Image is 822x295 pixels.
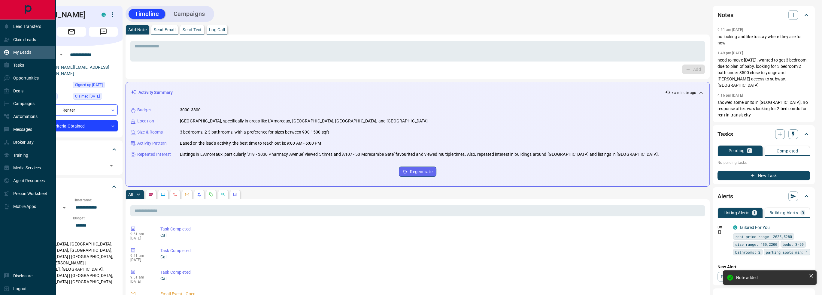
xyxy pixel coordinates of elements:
[58,51,65,58] button: Open
[25,234,118,239] p: Areas Searched:
[73,215,118,221] p: Budget:
[160,254,702,260] p: Call
[180,151,659,158] p: Listings in L'Amoreaux, particularly '319 - 3030 Pharmacy Avenue' viewed 5 times and 'A107 - 50 M...
[160,275,702,282] p: Call
[160,269,702,275] p: Task Completed
[130,254,151,258] p: 9:51 am
[129,9,165,19] button: Timeline
[160,248,702,254] p: Task Completed
[180,107,201,113] p: 3000-3800
[717,171,810,180] button: New Task
[735,233,792,239] span: rent price range: 2025,5280
[777,149,798,153] p: Completed
[137,107,151,113] p: Budget
[221,192,226,197] svg: Opportunities
[717,57,810,89] p: need to move [DATE]. wanted to get 3 bedroom due to plan of baby. looking for 3 bedroom 2 bath un...
[671,90,696,95] p: < a minute ago
[399,167,436,177] button: Regenerate
[137,129,163,135] p: Size & Rooms
[717,99,810,118] p: showed some units in [GEOGRAPHIC_DATA]. no response after. was looking for 2 bed condo for rent i...
[735,241,777,247] span: size range: 450,2200
[89,27,118,37] span: Message
[102,13,106,17] div: condos.ca
[783,241,804,247] span: beds: 3-99
[717,93,743,98] p: 4:16 pm [DATE]
[73,197,118,203] p: Timeframe:
[25,142,118,157] div: Tags
[723,211,750,215] p: Listing Alerts
[130,275,151,279] p: 9:51 am
[769,211,798,215] p: Building Alerts
[717,127,810,141] div: Tasks
[130,258,151,262] p: [DATE]
[717,230,722,234] svg: Push Notification Only
[180,118,428,124] p: [GEOGRAPHIC_DATA], specifically in areas like L'Amoreaux, [GEOGRAPHIC_DATA], [GEOGRAPHIC_DATA], a...
[25,120,118,131] div: Criteria Obtained
[160,232,702,239] p: Call
[717,129,733,139] h2: Tasks
[185,192,190,197] svg: Emails
[748,149,751,153] p: 0
[130,232,151,236] p: 9:51 am
[717,272,748,281] a: Property
[197,192,202,197] svg: Listing Alerts
[41,65,109,76] a: [PERSON_NAME][EMAIL_ADDRESS][DOMAIN_NAME]
[75,82,103,88] span: Signed up [DATE]
[717,51,743,55] p: 1:49 pm [DATE]
[137,140,167,146] p: Activity Pattern
[138,89,173,96] p: Activity Summary
[717,158,810,167] p: No pending tasks
[717,224,729,230] p: Off
[130,236,151,240] p: [DATE]
[25,104,118,116] div: Renter
[717,191,733,201] h2: Alerts
[717,34,810,46] p: no looking and like to stay where they are for now
[25,10,93,20] h1: [PERSON_NAME]
[25,239,118,293] p: [GEOGRAPHIC_DATA], [GEOGRAPHIC_DATA], [GEOGRAPHIC_DATA], [GEOGRAPHIC_DATA], [GEOGRAPHIC_DATA] | [...
[180,140,321,146] p: Based on the lead's activity, the best time to reach out is: 9:00 AM - 6:00 PM
[183,28,202,32] p: Send Text
[717,264,810,270] p: New Alert:
[735,249,760,255] span: bathrooms: 2
[717,189,810,203] div: Alerts
[180,129,329,135] p: 3 bedrooms, 2-3 bathrooms, with a preference for sizes between 900-1500 sqft
[73,93,118,101] div: Sun May 29 2022
[160,226,702,232] p: Task Completed
[137,151,171,158] p: Repeated Interest
[739,225,770,230] a: Tailored For You
[149,192,153,197] svg: Notes
[717,28,743,32] p: 9:51 am [DATE]
[131,87,705,98] div: Activity Summary< a minute ago
[766,249,808,255] span: parking spots min: 1
[733,225,737,230] div: condos.ca
[717,8,810,22] div: Notes
[753,211,756,215] p: 1
[717,10,733,20] h2: Notes
[736,275,806,280] div: Note added
[107,161,116,170] button: Open
[209,28,225,32] p: Log Call
[128,28,147,32] p: Add Note
[130,279,151,284] p: [DATE]
[137,118,154,124] p: Location
[25,179,118,194] div: Criteria
[161,192,165,197] svg: Lead Browsing Activity
[802,211,804,215] p: 0
[209,192,214,197] svg: Requests
[173,192,177,197] svg: Calls
[728,149,745,153] p: Pending
[73,82,118,90] div: Sun May 29 2022
[57,27,86,37] span: Email
[168,9,211,19] button: Campaigns
[128,192,133,197] p: All
[75,93,100,99] span: Claimed [DATE]
[154,28,175,32] p: Send Email
[233,192,238,197] svg: Agent Actions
